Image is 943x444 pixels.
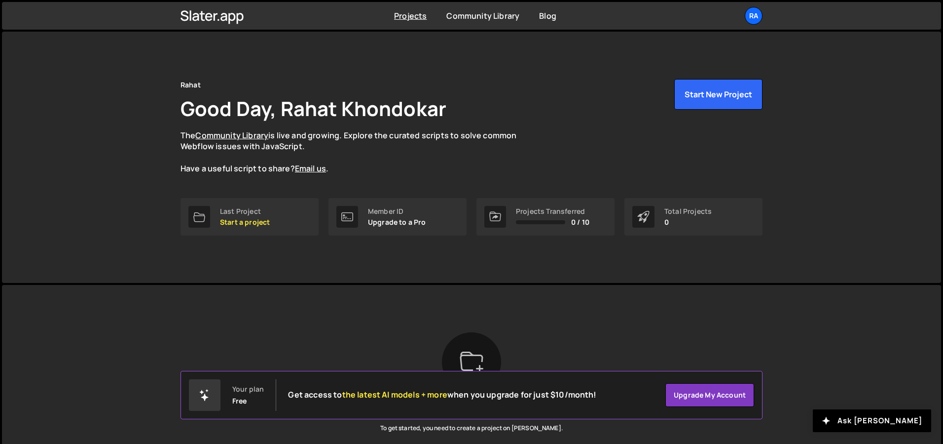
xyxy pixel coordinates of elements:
[232,397,247,405] div: Free
[539,10,556,21] a: Blog
[342,389,447,400] span: the latest AI models + more
[220,218,270,226] p: Start a project
[571,218,589,226] span: 0 / 10
[394,10,427,21] a: Projects
[181,95,446,122] h1: Good Day, Rahat Khondokar
[446,10,519,21] a: Community Library
[664,207,712,215] div: Total Projects
[813,409,931,432] button: Ask [PERSON_NAME]
[295,163,326,174] a: Email us
[181,79,201,91] div: Rahat
[368,218,426,226] p: Upgrade to a Pro
[674,79,762,110] button: Start New Project
[664,218,712,226] p: 0
[220,207,270,215] div: Last Project
[232,385,264,393] div: Your plan
[368,207,426,215] div: Member ID
[195,130,268,141] a: Community Library
[181,198,319,236] a: Last Project Start a project
[380,423,563,433] p: To get started, you need to create a project on [PERSON_NAME].
[288,390,596,400] h2: Get access to when you upgrade for just $10/month!
[181,130,536,174] p: The is live and growing. Explore the curated scripts to solve common Webflow issues with JavaScri...
[516,207,589,215] div: Projects Transferred
[745,7,762,25] a: Ra
[665,383,754,407] a: Upgrade my account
